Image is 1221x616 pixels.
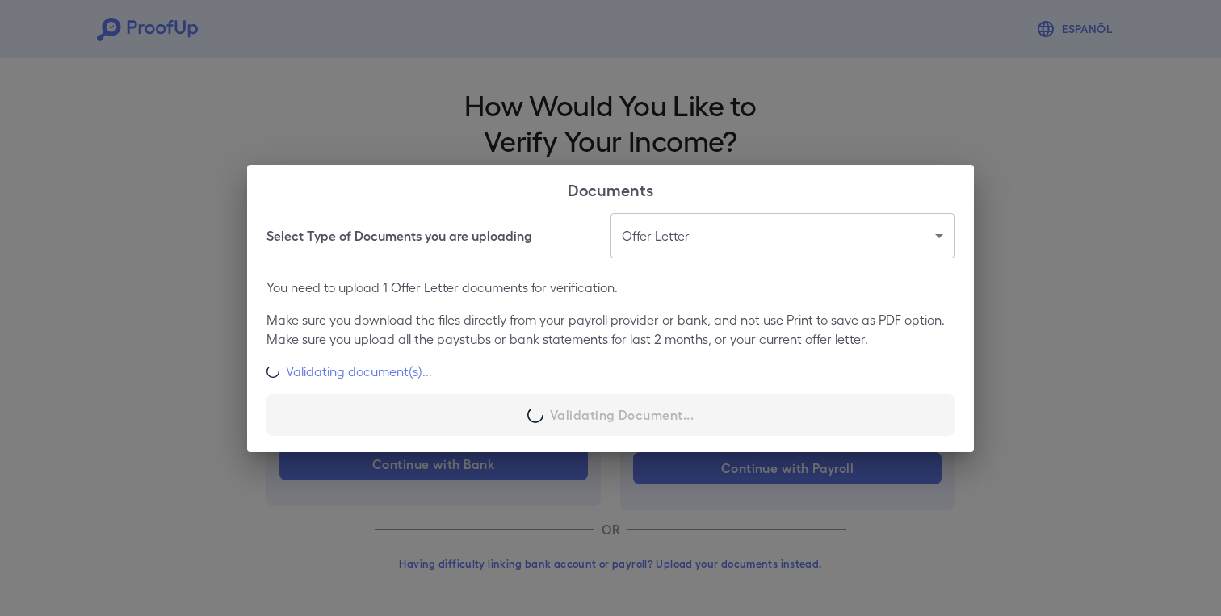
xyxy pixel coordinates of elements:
h6: Select Type of Documents you are uploading [266,226,532,245]
div: Offer Letter [610,213,955,258]
p: Validating document(s)... [286,362,432,381]
p: Make sure you download the files directly from your payroll provider or bank, and not use Print t... [266,310,955,349]
p: You need to upload 1 Offer Letter documents for verification. [266,278,955,297]
h2: Documents [247,165,974,213]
